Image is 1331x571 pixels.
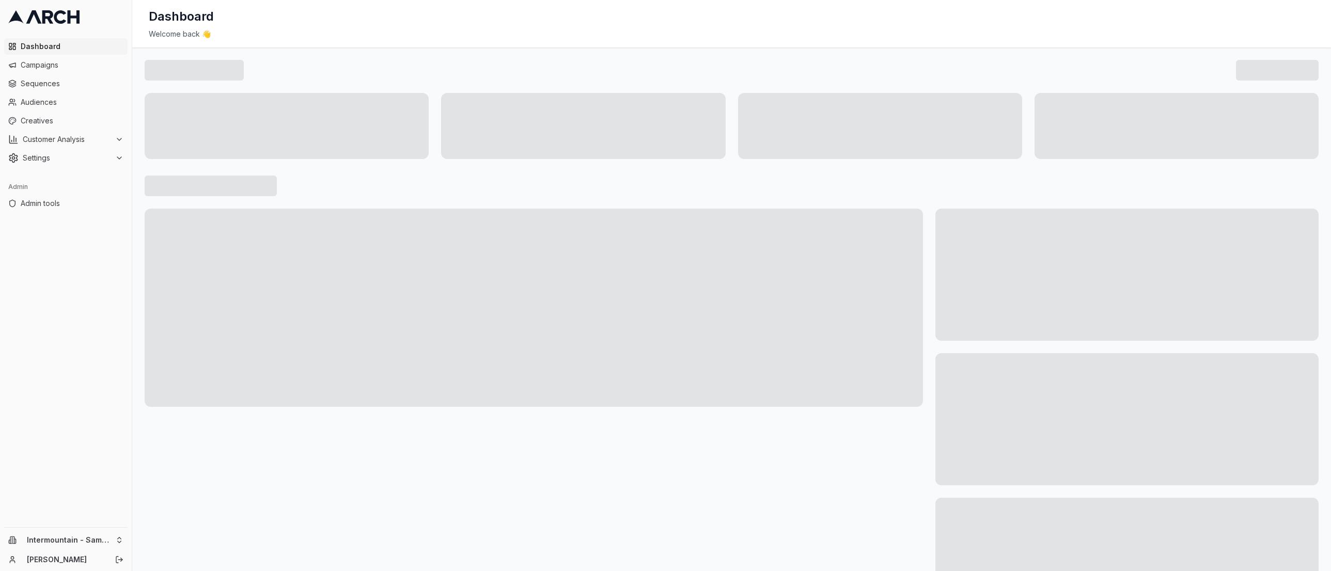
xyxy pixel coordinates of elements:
a: Creatives [4,113,128,129]
button: Customer Analysis [4,131,128,148]
a: Dashboard [4,38,128,55]
button: Intermountain - Same Day [4,532,128,548]
a: Campaigns [4,57,128,73]
span: Admin tools [21,198,123,209]
span: Intermountain - Same Day [27,535,111,545]
a: [PERSON_NAME] [27,554,104,565]
span: Customer Analysis [23,134,111,145]
button: Log out [112,552,127,567]
a: Admin tools [4,195,128,212]
span: Audiences [21,97,123,107]
a: Sequences [4,75,128,92]
button: Settings [4,150,128,166]
h1: Dashboard [149,8,214,25]
div: Admin [4,179,128,195]
span: Dashboard [21,41,123,52]
span: Sequences [21,78,123,89]
div: Welcome back 👋 [149,29,1314,39]
a: Audiences [4,94,128,110]
span: Settings [23,153,111,163]
span: Creatives [21,116,123,126]
span: Campaigns [21,60,123,70]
